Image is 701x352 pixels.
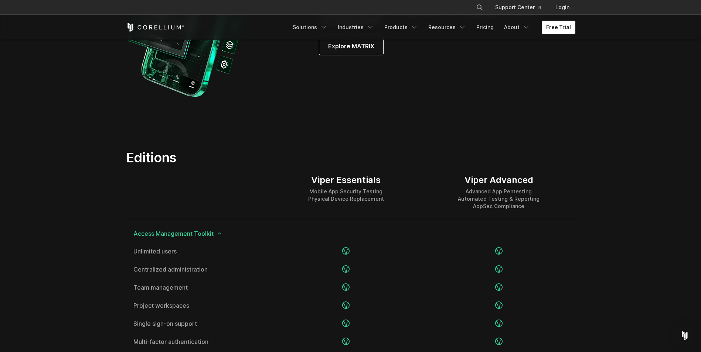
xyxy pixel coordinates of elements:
a: Multi-factor authentication [133,339,262,345]
a: Support Center [489,1,547,14]
span: Access Management Toolkit [133,231,568,237]
a: Unlimited users [133,248,262,254]
a: Pricing [472,21,498,34]
button: Search [473,1,486,14]
div: Open Intercom Messenger [676,327,694,345]
h2: Editions [126,149,421,166]
div: Viper Essentials [308,175,384,186]
div: Viper Advanced [458,175,540,186]
div: Advanced App Pentesting Automated Testing & Reporting AppSec Compliance [458,188,540,210]
a: Explore MATRIX [319,37,383,55]
a: Resources [424,21,470,34]
a: Products [380,21,422,34]
a: Solutions [288,21,332,34]
span: Explore MATRIX [328,42,374,51]
a: Team management [133,284,262,290]
a: Corellium Home [126,23,185,32]
div: Mobile App Security Testing Physical Device Replacement [308,188,384,203]
a: Project workspaces [133,303,262,308]
div: Navigation Menu [467,1,575,14]
a: Centralized administration [133,266,262,272]
a: Login [549,1,575,14]
a: Single sign-on support [133,321,262,327]
div: Navigation Menu [288,21,575,34]
a: Industries [333,21,378,34]
a: About [500,21,534,34]
a: Free Trial [542,21,575,34]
